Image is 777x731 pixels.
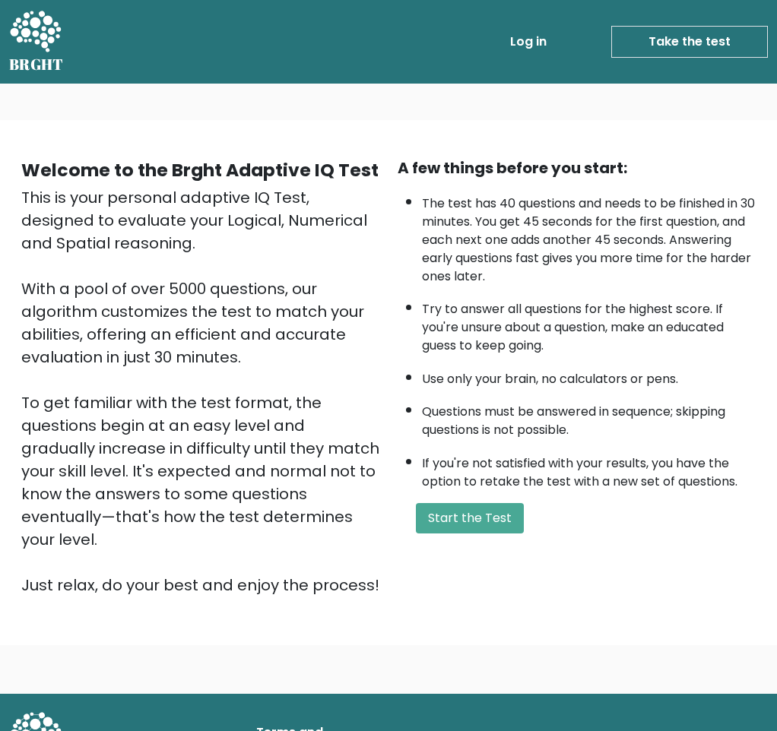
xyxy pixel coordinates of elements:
[422,293,756,355] li: Try to answer all questions for the highest score. If you're unsure about a question, make an edu...
[9,55,64,74] h5: BRGHT
[422,447,756,491] li: If you're not satisfied with your results, you have the option to retake the test with a new set ...
[416,503,524,533] button: Start the Test
[611,26,768,58] a: Take the test
[422,362,756,388] li: Use only your brain, no calculators or pens.
[21,186,379,597] div: This is your personal adaptive IQ Test, designed to evaluate your Logical, Numerical and Spatial ...
[422,395,756,439] li: Questions must be answered in sequence; skipping questions is not possible.
[422,187,756,286] li: The test has 40 questions and needs to be finished in 30 minutes. You get 45 seconds for the firs...
[398,157,756,179] div: A few things before you start:
[504,27,553,57] a: Log in
[9,6,64,78] a: BRGHT
[21,157,379,182] b: Welcome to the Brght Adaptive IQ Test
